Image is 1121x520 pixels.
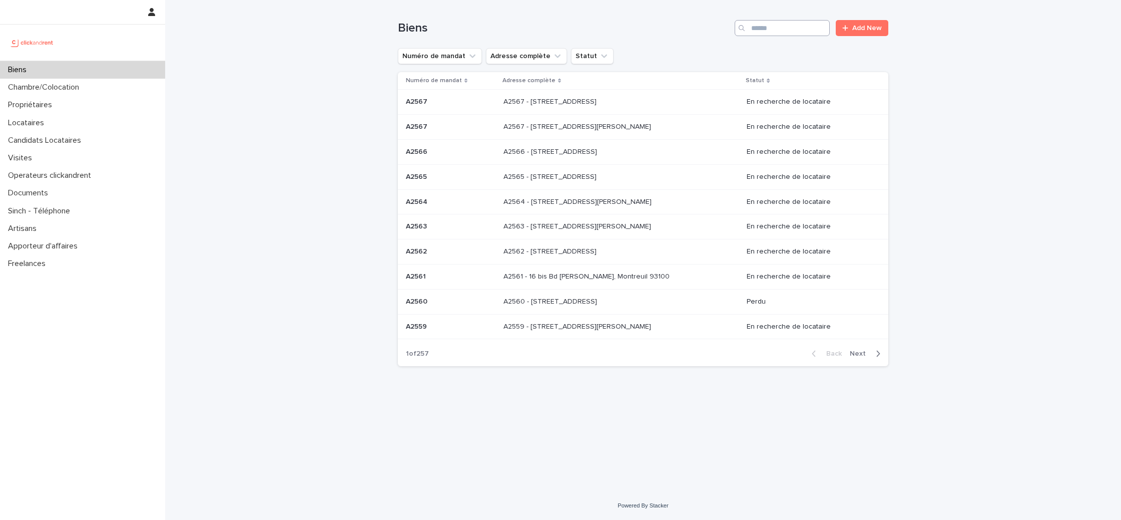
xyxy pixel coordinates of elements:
button: Next [846,349,888,358]
p: En recherche de locataire [747,148,872,156]
p: A2560 [406,296,429,306]
p: A2567 [406,96,429,106]
p: A2567 - [STREET_ADDRESS][PERSON_NAME] [503,121,653,131]
button: Back [804,349,846,358]
p: Freelances [4,259,54,269]
p: A2566 [406,146,429,156]
p: Statut [746,75,764,86]
tr: A2566A2566 A2566 - [STREET_ADDRESS]A2566 - [STREET_ADDRESS] En recherche de locataire [398,139,888,164]
button: Adresse complète [486,48,567,64]
p: En recherche de locataire [747,98,872,106]
p: En recherche de locataire [747,323,872,331]
p: A2559 - [STREET_ADDRESS][PERSON_NAME] [503,321,653,331]
p: Visites [4,153,40,163]
p: Candidats Locataires [4,136,89,145]
h1: Biens [398,21,731,36]
button: Numéro de mandat [398,48,482,64]
p: A2567 [406,121,429,131]
p: A2567 - [STREET_ADDRESS] [503,96,599,106]
tr: A2561A2561 A2561 - 16 bis Bd [PERSON_NAME], Montreuil 93100A2561 - 16 bis Bd [PERSON_NAME], Montr... [398,264,888,289]
p: Perdu [747,298,872,306]
p: Locataires [4,118,52,128]
p: Apporteur d'affaires [4,241,86,251]
p: En recherche de locataire [747,173,872,181]
p: Numéro de mandat [406,75,462,86]
p: En recherche de locataire [747,198,872,206]
p: Sinch - Téléphone [4,206,78,216]
p: En recherche de locataire [747,123,872,131]
p: A2561 [406,271,428,281]
p: Biens [4,65,35,75]
tr: A2560A2560 A2560 - [STREET_ADDRESS]A2560 - [STREET_ADDRESS] Perdu [398,289,888,314]
p: Adresse complète [502,75,555,86]
tr: A2565A2565 A2565 - [STREET_ADDRESS]A2565 - [STREET_ADDRESS] En recherche de locataire [398,164,888,189]
tr: A2562A2562 A2562 - [STREET_ADDRESS]A2562 - [STREET_ADDRESS] En recherche de locataire [398,239,888,265]
p: A2561 - 16 bis Bd [PERSON_NAME], Montreuil 93100 [503,271,672,281]
p: A2563 - 781 Avenue de Monsieur Teste, Montpellier 34070 [503,220,653,231]
button: Statut [571,48,614,64]
tr: A2563A2563 A2563 - [STREET_ADDRESS][PERSON_NAME]A2563 - [STREET_ADDRESS][PERSON_NAME] En recherch... [398,214,888,239]
span: Back [820,350,842,357]
tr: A2564A2564 A2564 - [STREET_ADDRESS][PERSON_NAME]A2564 - [STREET_ADDRESS][PERSON_NAME] En recherch... [398,189,888,214]
img: UCB0brd3T0yccxBKYDjQ [8,33,57,53]
tr: A2567A2567 A2567 - [STREET_ADDRESS]A2567 - [STREET_ADDRESS] En recherche de locataire [398,90,888,115]
p: En recherche de locataire [747,273,872,281]
input: Search [735,20,830,36]
a: Add New [836,20,888,36]
p: En recherche de locataire [747,247,872,256]
p: A2565 [406,171,429,181]
p: Operateurs clickandrent [4,171,99,180]
p: A2562 [406,245,429,256]
p: A2562 - [STREET_ADDRESS] [503,245,599,256]
p: A2565 - [STREET_ADDRESS] [503,171,599,181]
p: Documents [4,188,56,198]
p: A2564 [406,196,429,206]
tr: A2559A2559 A2559 - [STREET_ADDRESS][PERSON_NAME]A2559 - [STREET_ADDRESS][PERSON_NAME] En recherch... [398,314,888,339]
p: A2563 [406,220,429,231]
p: 1 of 257 [398,342,437,366]
span: Add New [852,25,882,32]
p: Chambre/Colocation [4,83,87,92]
p: A2559 [406,321,429,331]
span: Next [850,350,872,357]
tr: A2567A2567 A2567 - [STREET_ADDRESS][PERSON_NAME]A2567 - [STREET_ADDRESS][PERSON_NAME] En recherch... [398,115,888,140]
p: A2560 - [STREET_ADDRESS] [503,296,599,306]
a: Powered By Stacker [618,502,668,508]
p: En recherche de locataire [747,222,872,231]
p: Propriétaires [4,100,60,110]
p: A2564 - [STREET_ADDRESS][PERSON_NAME] [503,196,654,206]
p: Artisans [4,224,45,233]
p: A2566 - [STREET_ADDRESS] [503,146,599,156]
